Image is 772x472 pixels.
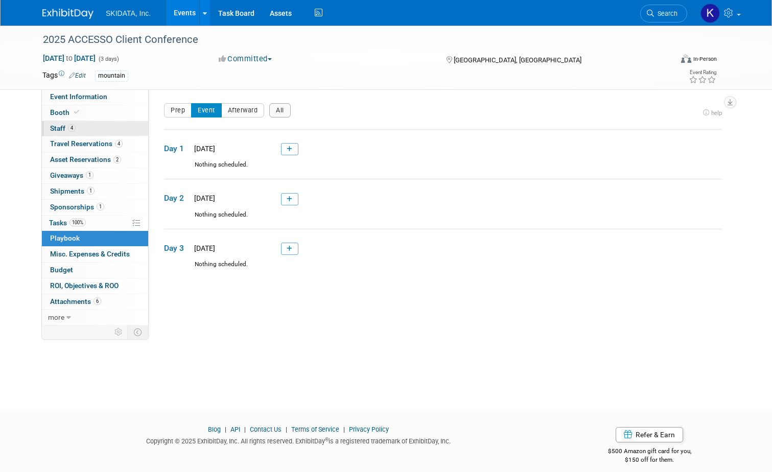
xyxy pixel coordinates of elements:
[42,278,148,294] a: ROI, Objectives & ROO
[106,9,151,17] span: SKIDATA, Inc.
[42,310,148,325] a: more
[50,281,119,290] span: ROI, Objectives & ROO
[250,426,282,433] a: Contact Us
[654,10,677,17] span: Search
[50,155,121,163] span: Asset Reservations
[164,103,192,117] button: Prep
[42,136,148,152] a: Travel Reservations4
[569,456,730,464] div: $150 off for them.
[68,124,76,132] span: 4
[95,70,128,81] div: mountain
[42,231,148,246] a: Playbook
[164,160,722,178] div: Nothing scheduled.
[616,427,683,442] a: Refer & Earn
[191,145,215,153] span: [DATE]
[113,156,121,163] span: 2
[69,219,86,226] span: 100%
[569,440,730,464] div: $500 Amazon gift card for you,
[42,263,148,278] a: Budget
[221,103,265,117] button: Afterward
[42,184,148,199] a: Shipments1
[341,426,347,433] span: |
[69,72,86,79] a: Edit
[617,53,717,68] div: Event Format
[640,5,687,22] a: Search
[48,313,64,321] span: more
[93,297,101,305] span: 6
[110,325,128,339] td: Personalize Event Tab Strip
[349,426,389,433] a: Privacy Policy
[50,250,130,258] span: Misc. Expenses & Credits
[325,437,329,442] sup: ®
[191,103,222,117] button: Event
[693,55,717,63] div: In-Person
[42,434,554,446] div: Copyright © 2025 ExhibitDay, Inc. All rights reserved. ExhibitDay is a registered trademark of Ex...
[42,216,148,231] a: Tasks100%
[42,168,148,183] a: Giveaways1
[50,234,80,242] span: Playbook
[87,187,95,195] span: 1
[291,426,339,433] a: Terms of Service
[454,56,581,64] span: [GEOGRAPHIC_DATA], [GEOGRAPHIC_DATA]
[42,54,96,63] span: [DATE] [DATE]
[191,194,215,202] span: [DATE]
[215,54,276,64] button: Committed
[97,203,104,210] span: 1
[689,70,716,75] div: Event Rating
[42,247,148,262] a: Misc. Expenses & Credits
[711,109,722,116] span: help
[128,325,149,339] td: Toggle Event Tabs
[191,244,215,252] span: [DATE]
[50,171,93,179] span: Giveaways
[164,143,190,154] span: Day 1
[42,121,148,136] a: Staff4
[164,260,722,278] div: Nothing scheduled.
[242,426,248,433] span: |
[230,426,240,433] a: API
[42,294,148,310] a: Attachments6
[50,297,101,305] span: Attachments
[164,243,190,254] span: Day 3
[681,55,691,63] img: Format-Inperson.png
[164,210,722,228] div: Nothing scheduled.
[50,203,104,211] span: Sponsorships
[74,109,79,115] i: Booth reservation complete
[283,426,290,433] span: |
[164,193,190,204] span: Day 2
[50,108,81,116] span: Booth
[42,105,148,121] a: Booth
[50,266,73,274] span: Budget
[86,171,93,179] span: 1
[39,31,660,49] div: 2025 ACCESSO Client Conference
[64,54,74,62] span: to
[42,9,93,19] img: ExhibitDay
[50,139,123,148] span: Travel Reservations
[222,426,229,433] span: |
[42,152,148,168] a: Asset Reservations2
[50,124,76,132] span: Staff
[115,140,123,148] span: 4
[42,200,148,215] a: Sponsorships1
[208,426,221,433] a: Blog
[49,219,86,227] span: Tasks
[42,89,148,105] a: Event Information
[50,92,107,101] span: Event Information
[700,4,720,23] img: Kim Masoner
[42,70,86,82] td: Tags
[98,56,119,62] span: (3 days)
[50,187,95,195] span: Shipments
[269,103,291,117] button: All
